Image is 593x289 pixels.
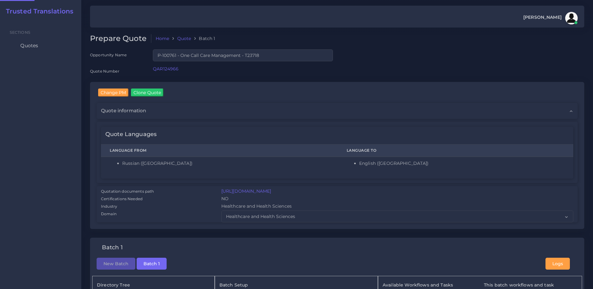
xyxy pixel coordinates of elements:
[545,258,570,270] button: Logs
[523,15,562,19] span: [PERSON_NAME]
[122,160,329,167] li: Russian ([GEOGRAPHIC_DATA])
[5,39,77,52] a: Quotes
[359,160,565,167] li: English ([GEOGRAPHIC_DATA])
[10,30,30,35] span: Sections
[217,203,578,210] div: Healthcare and Health Sciences
[101,107,146,114] span: Quote information
[20,42,38,49] span: Quotes
[153,66,178,72] a: QAR124966
[383,282,474,288] h5: Available Workflows and Tasks
[156,35,169,42] a: Home
[484,282,575,288] h5: This batch workflows and task
[97,258,135,270] button: New Batch
[98,89,128,97] input: Change PM
[520,12,580,24] a: [PERSON_NAME]avatar
[2,8,73,15] a: Trusted Translations
[102,244,123,251] h4: Batch 1
[101,189,154,194] label: Quotation documents path
[565,12,578,24] img: avatar
[97,103,578,119] div: Quote information
[101,144,338,157] th: Language From
[90,52,127,58] label: Opportunity Name
[191,35,215,42] li: Batch 1
[137,258,167,270] button: Batch 1
[97,260,135,266] a: New Batch
[101,204,117,209] label: Industry
[90,34,151,43] h2: Prepare Quote
[338,144,573,157] th: Language To
[219,282,373,288] h5: Batch Setup
[552,261,563,266] span: Logs
[90,68,119,74] label: Quote Number
[217,195,578,203] div: NO
[221,188,271,194] a: [URL][DOMAIN_NAME]
[105,131,157,138] h4: Quote Languages
[97,282,210,288] h5: Directory Tree
[137,260,167,266] a: Batch 1
[101,196,143,202] label: Certifications Needed
[101,211,117,217] label: Domain
[131,89,163,97] input: Clone Quote
[177,35,191,42] a: Quote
